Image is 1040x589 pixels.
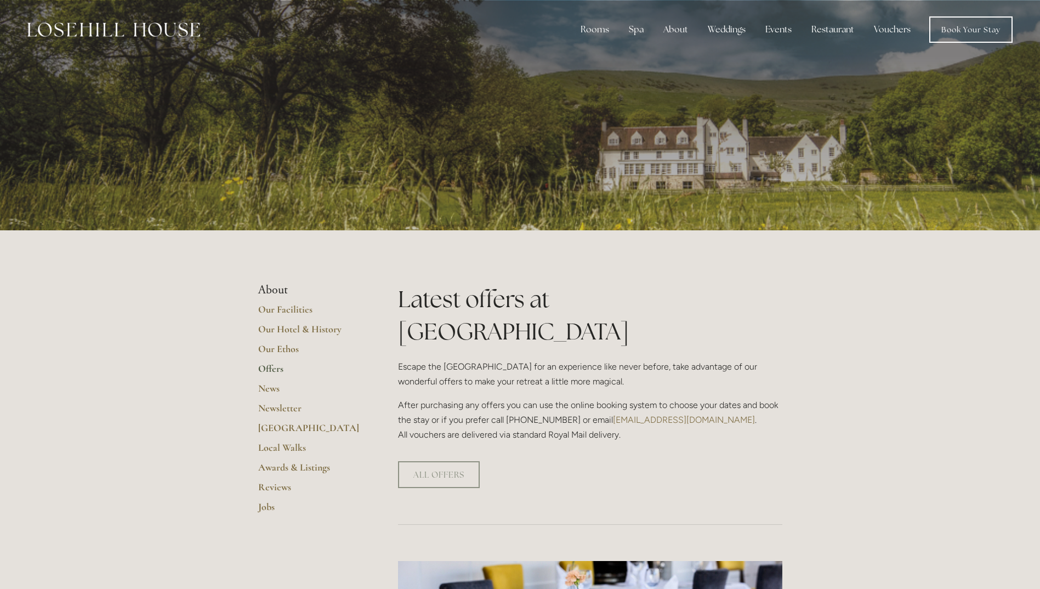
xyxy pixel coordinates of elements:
[398,359,782,389] p: Escape the [GEOGRAPHIC_DATA] for an experience like never before, take advantage of our wonderful...
[258,323,363,343] a: Our Hotel & History
[398,398,782,443] p: After purchasing any offers you can use the online booking system to choose your dates and book t...
[757,19,800,41] div: Events
[398,283,782,348] h1: Latest offers at [GEOGRAPHIC_DATA]
[398,461,480,488] a: ALL OFFERS
[258,382,363,402] a: News
[258,441,363,461] a: Local Walks
[699,19,754,41] div: Weddings
[258,283,363,297] li: About
[865,19,919,41] a: Vouchers
[258,363,363,382] a: Offers
[803,19,863,41] div: Restaurant
[613,415,755,425] a: [EMAIL_ADDRESS][DOMAIN_NAME]
[258,461,363,481] a: Awards & Listings
[655,19,697,41] div: About
[258,422,363,441] a: [GEOGRAPHIC_DATA]
[258,481,363,501] a: Reviews
[929,16,1013,43] a: Book Your Stay
[258,402,363,422] a: Newsletter
[258,501,363,520] a: Jobs
[27,22,200,37] img: Losehill House
[620,19,652,41] div: Spa
[258,303,363,323] a: Our Facilities
[572,19,618,41] div: Rooms
[258,343,363,363] a: Our Ethos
